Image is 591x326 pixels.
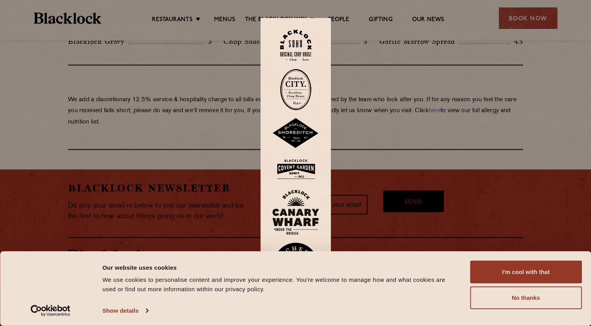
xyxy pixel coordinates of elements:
a: Usercentrics Cookiebot - opens in a new window [16,305,85,317]
button: No thanks [470,287,582,309]
img: BL_CW_Logo_Website.svg [272,190,319,235]
img: Shoreditch-stamp-v2-default.svg [272,118,319,149]
button: I'm cool with that [470,261,582,283]
img: City-stamp-default.svg [280,69,311,110]
a: Show details [102,305,148,317]
img: BL_Manchester_Logo-bleed.png [272,243,319,297]
div: We use cookies to personalise content and improve your experience. You're welcome to manage how a... [102,275,452,294]
img: BLA_1470_CoventGarden_Website_Solid.svg [272,156,319,182]
img: Soho-stamp-default.svg [280,30,311,61]
div: Our website uses cookies [102,263,452,272]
